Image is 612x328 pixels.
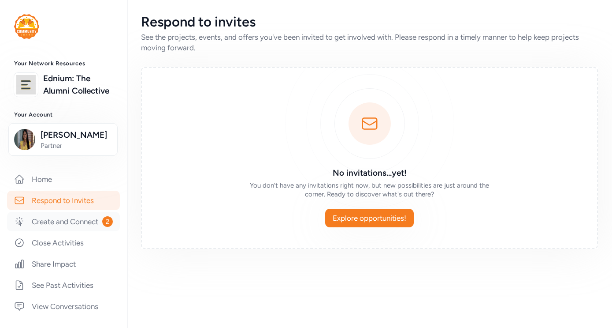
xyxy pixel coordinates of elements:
a: View Conversations [7,297,120,316]
a: Ednium: The Alumni Collective [43,72,113,97]
h3: Your Account [14,111,113,118]
span: Partner [41,141,112,150]
img: logo [14,14,39,39]
button: Explore opportunities! [325,209,414,227]
div: You don't have any invitations right now, but new possibilities are just around the corner. Ready... [243,181,497,199]
span: 2 [102,216,113,227]
a: Create and Connect2 [7,212,120,231]
a: Share Impact [7,254,120,274]
a: Home [7,170,120,189]
a: Respond to Invites [7,191,120,210]
div: See the projects, events, and offers you've been invited to get involved with. Please respond in ... [141,32,598,53]
span: [PERSON_NAME] [41,129,112,141]
span: Explore opportunities! [333,213,406,223]
a: See Past Activities [7,275,120,295]
a: Explore opportunities! [326,209,413,227]
h3: No invitations...yet! [243,167,497,179]
h3: Your Network Resources [14,60,113,67]
button: [PERSON_NAME]Partner [8,123,118,156]
img: logo [16,75,36,94]
div: Respond to invites [141,14,598,30]
a: Close Activities [7,233,120,253]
